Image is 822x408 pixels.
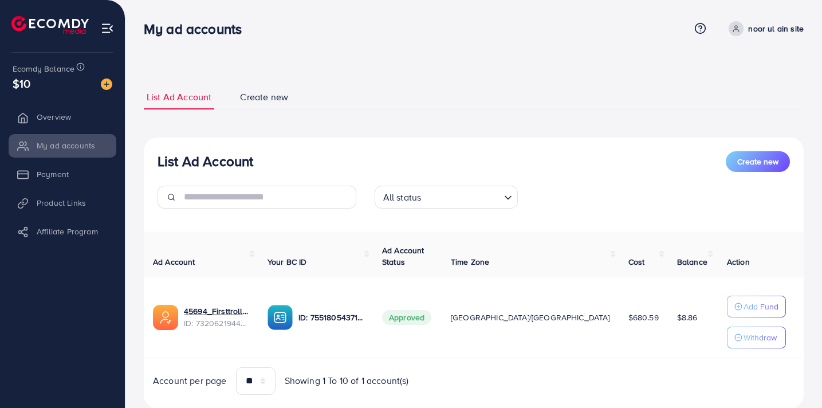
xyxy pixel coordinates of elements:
[381,189,424,206] span: All status
[101,22,114,35] img: menu
[158,153,253,170] h3: List Ad Account
[424,187,499,206] input: Search for option
[153,374,227,387] span: Account per page
[628,256,645,268] span: Cost
[727,327,786,348] button: Withdraw
[727,256,750,268] span: Action
[451,256,489,268] span: Time Zone
[382,245,424,268] span: Ad Account Status
[184,317,249,329] span: ID: 7320621944758534145
[13,63,74,74] span: Ecomdy Balance
[184,305,249,317] a: 45694_Firsttrolly_1704465137831
[147,91,211,104] span: List Ad Account
[375,186,518,209] div: Search for option
[153,305,178,330] img: ic-ads-acc.e4c84228.svg
[13,75,30,92] span: $10
[737,156,778,167] span: Create new
[11,16,89,34] img: logo
[744,300,778,313] p: Add Fund
[727,296,786,317] button: Add Fund
[677,312,698,323] span: $8.86
[298,311,364,324] p: ID: 7551805437130473490
[184,305,249,329] div: <span class='underline'>45694_Firsttrolly_1704465137831</span></br>7320621944758534145
[748,22,804,36] p: noor ul ain site
[268,305,293,330] img: ic-ba-acc.ded83a64.svg
[451,312,610,323] span: [GEOGRAPHIC_DATA]/[GEOGRAPHIC_DATA]
[144,21,251,37] h3: My ad accounts
[724,21,804,36] a: noor ul ain site
[153,256,195,268] span: Ad Account
[240,91,288,104] span: Create new
[285,374,409,387] span: Showing 1 To 10 of 1 account(s)
[677,256,707,268] span: Balance
[382,310,431,325] span: Approved
[726,151,790,172] button: Create new
[744,331,777,344] p: Withdraw
[268,256,307,268] span: Your BC ID
[628,312,659,323] span: $680.59
[101,79,112,90] img: image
